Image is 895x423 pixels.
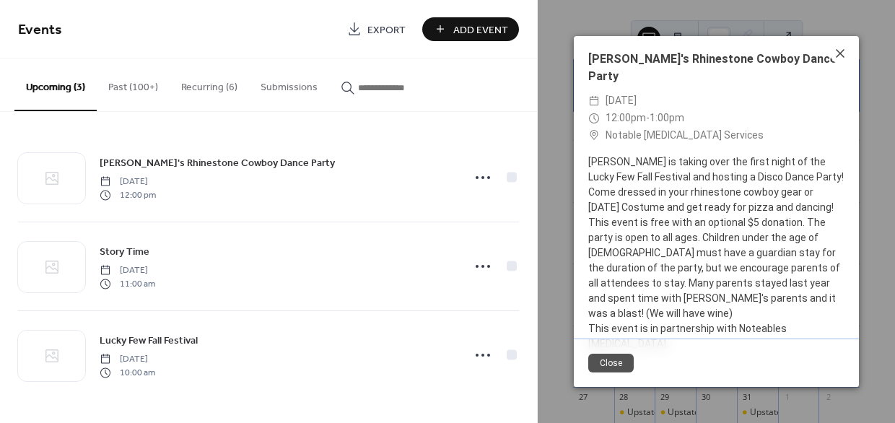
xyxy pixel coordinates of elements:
div: [PERSON_NAME]'s Rhinestone Cowboy Dance Party [574,51,859,85]
span: 12:00pm [606,112,646,123]
a: [PERSON_NAME]'s Rhinestone Cowboy Dance Party [100,154,335,171]
div: ​ [588,92,600,110]
span: 11:00 am [100,277,155,290]
span: [DATE] [100,264,155,277]
span: [PERSON_NAME]'s Rhinestone Cowboy Dance Party [100,156,335,171]
button: Submissions [249,58,329,110]
span: [DATE] [606,92,637,110]
a: Story Time [100,243,149,260]
button: Past (100+) [97,58,170,110]
div: ​ [588,127,600,144]
span: Add Event [453,22,508,38]
div: [PERSON_NAME] is taking over the first night of the Lucky Few Fall Festival and hosting a Disco D... [574,154,859,352]
a: Lucky Few Fall Festival [100,332,198,349]
span: [DATE] [100,353,155,366]
span: [DATE] [100,175,156,188]
span: Events [18,16,62,44]
div: ​ [588,110,600,127]
button: Add Event [422,17,519,41]
span: Story Time [100,245,149,260]
span: - [646,112,650,123]
span: Export [367,22,406,38]
span: 12:00 pm [100,188,156,201]
span: 10:00 am [100,366,155,379]
button: Close [588,354,634,372]
span: 1:00pm [650,112,684,123]
button: Upcoming (3) [14,58,97,111]
a: Export [336,17,416,41]
button: Recurring (6) [170,58,249,110]
span: Notable [MEDICAL_DATA] Services [606,127,764,144]
span: Lucky Few Fall Festival [100,333,198,349]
